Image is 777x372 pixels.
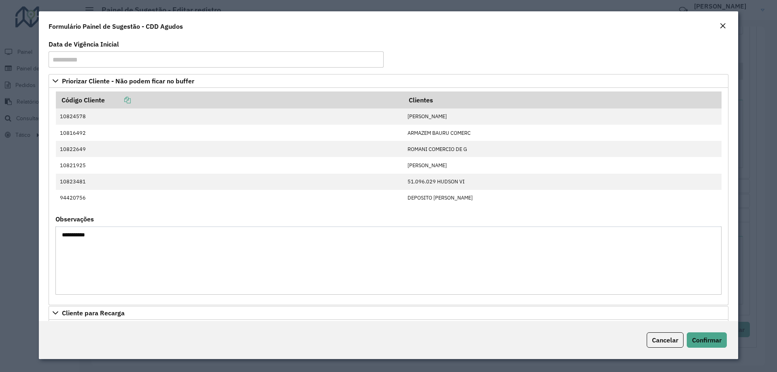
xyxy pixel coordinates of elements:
td: [PERSON_NAME] [403,157,722,173]
td: ARMAZEM BAURU COMERC [403,125,722,141]
td: ROMANI COMERCIO DE G [403,141,722,157]
button: Close [717,21,728,32]
span: Cancelar [652,336,678,344]
a: Priorizar Cliente - Não podem ficar no buffer [49,74,728,88]
th: Código Cliente [56,91,403,108]
span: Priorizar Cliente - Não podem ficar no buffer [62,78,194,84]
em: Fechar [720,23,726,29]
td: [PERSON_NAME] [403,108,722,125]
div: Priorizar Cliente - Não podem ficar no buffer [49,88,728,305]
td: 51.096.029 HUDSON VI [403,174,722,190]
label: Data de Vigência Inicial [49,39,119,49]
td: 10816492 [56,125,403,141]
span: Confirmar [692,336,722,344]
th: Clientes [403,91,722,108]
td: 10821925 [56,157,403,173]
button: Confirmar [687,332,727,348]
label: Observações [55,214,94,224]
h4: Formulário Painel de Sugestão - CDD Agudos [49,21,183,31]
td: DEPOSITO [PERSON_NAME] [403,190,722,206]
td: 10823481 [56,174,403,190]
a: Cliente para Recarga [49,306,728,320]
td: 94420756 [56,190,403,206]
button: Cancelar [647,332,684,348]
span: Cliente para Recarga [62,310,125,316]
td: 10824578 [56,108,403,125]
td: 10822649 [56,141,403,157]
a: Copiar [105,96,131,104]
